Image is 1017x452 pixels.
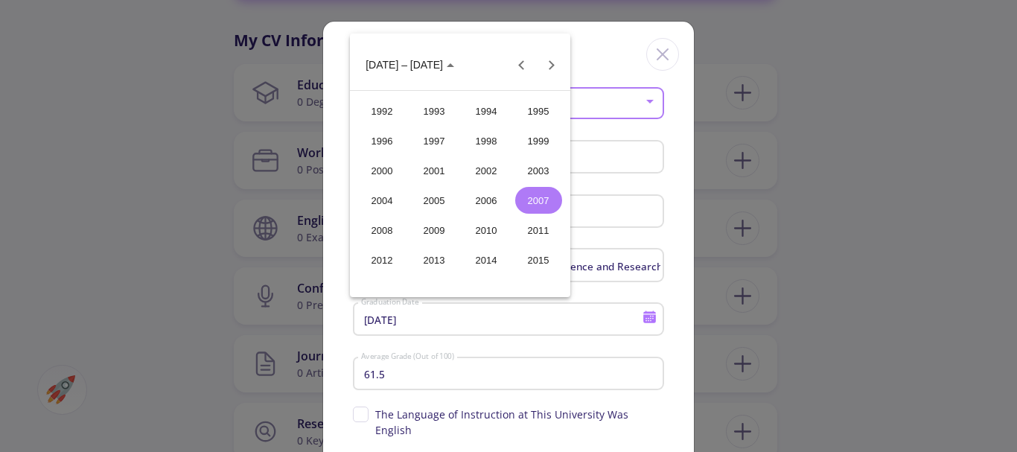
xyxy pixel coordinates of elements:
button: 2007 [512,185,564,215]
button: 2005 [408,185,460,215]
div: 2008 [359,217,406,243]
div: 2014 [463,246,510,273]
button: 1999 [512,126,564,156]
div: 1999 [515,127,562,154]
button: 1992 [356,96,408,126]
div: 1995 [515,98,562,124]
div: 2015 [515,246,562,273]
div: 2005 [411,187,458,214]
button: 2010 [460,215,512,245]
button: 2000 [356,156,408,185]
button: 2009 [408,215,460,245]
button: 1995 [512,96,564,126]
button: 1993 [408,96,460,126]
div: 2003 [515,157,562,184]
button: 2011 [512,215,564,245]
div: 1994 [463,98,510,124]
div: 1992 [359,98,406,124]
div: 2002 [463,157,510,184]
button: 2008 [356,215,408,245]
button: 1996 [356,126,408,156]
button: 2006 [460,185,512,215]
div: 2006 [463,187,510,214]
div: 2009 [411,217,458,243]
div: 2011 [515,217,562,243]
button: 2002 [460,156,512,185]
button: 2003 [512,156,564,185]
div: 2012 [359,246,406,273]
button: 2012 [356,245,408,275]
button: 2014 [460,245,512,275]
button: 2004 [356,185,408,215]
button: 1998 [460,126,512,156]
button: Previous 24 years [507,50,537,80]
div: 2001 [411,157,458,184]
button: Next 24 years [537,50,567,80]
div: 2000 [359,157,406,184]
div: 2013 [411,246,458,273]
span: [DATE] – [DATE] [366,60,443,71]
div: 2010 [463,217,510,243]
button: Choose date [354,50,466,80]
button: 2001 [408,156,460,185]
button: 1994 [460,96,512,126]
div: 1996 [359,127,406,154]
button: 2015 [512,245,564,275]
div: 2007 [515,187,562,214]
button: 1997 [408,126,460,156]
div: 1997 [411,127,458,154]
div: 2004 [359,187,406,214]
button: 2013 [408,245,460,275]
div: 1993 [411,98,458,124]
div: 1998 [463,127,510,154]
